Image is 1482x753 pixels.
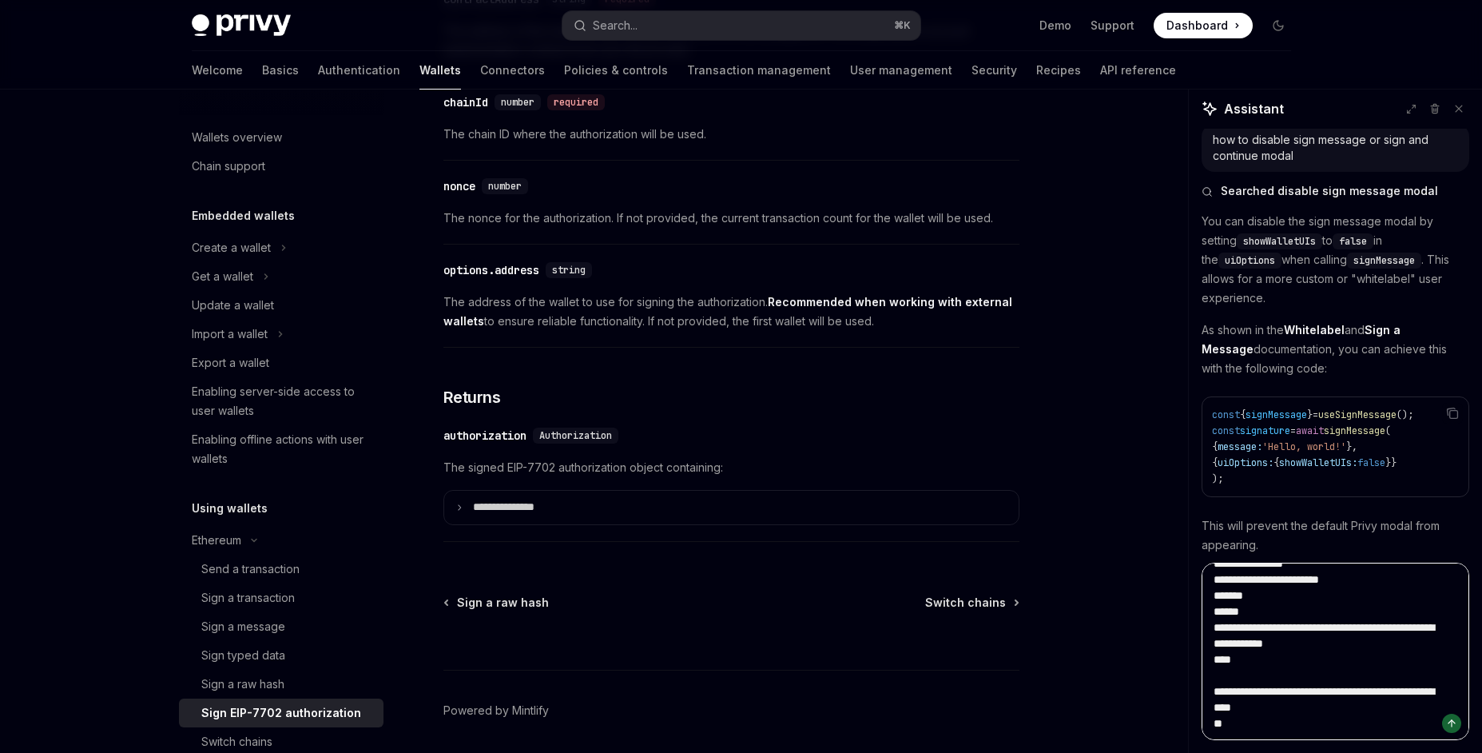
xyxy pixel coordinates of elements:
[1202,212,1469,308] p: You can disable the sign message modal by setting to in the when calling . This allows for a more...
[192,499,268,518] h5: Using wallets
[1218,456,1273,469] span: uiOptions:
[1212,440,1218,453] span: {
[419,51,461,90] a: Wallets
[201,675,284,694] div: Sign a raw hash
[1262,440,1346,453] span: 'Hello, world!'
[192,157,265,176] div: Chain support
[179,233,383,262] button: Create a wallet
[1346,440,1357,453] span: },
[443,262,539,278] div: options.address
[1318,408,1397,421] span: useSignMessage
[1324,424,1385,437] span: signMessage
[1224,99,1284,118] span: Assistant
[179,612,383,641] a: Sign a message
[179,670,383,699] a: Sign a raw hash
[1036,51,1081,90] a: Recipes
[179,291,383,320] a: Update a wallet
[201,588,295,608] div: Sign a transaction
[1202,321,1469,378] p: As shown in the and documentation, you can achieve this with the following code:
[457,595,549,611] span: Sign a raw hash
[564,51,668,90] a: Policies & controls
[1202,323,1401,356] strong: Sign a Message
[1385,456,1397,469] span: }}
[179,699,383,727] a: Sign EIP-7702 authorization
[1240,424,1290,437] span: signature
[480,51,545,90] a: Connectors
[318,51,400,90] a: Authentication
[443,293,1019,331] span: The address of the wallet to use for signing the authorization. to ensure reliable functionality....
[179,377,383,425] a: Enabling server-side access to user wallets
[1442,403,1463,424] button: Copy the contents from the code block
[1154,13,1253,38] a: Dashboard
[192,51,243,90] a: Welcome
[192,206,295,225] h5: Embedded wallets
[1221,183,1438,199] span: Searched disable sign message modal
[179,349,383,377] a: Export a wallet
[179,584,383,612] a: Sign a transaction
[192,128,282,147] div: Wallets overview
[262,51,299,90] a: Basics
[1166,18,1228,34] span: Dashboard
[192,14,291,37] img: dark logo
[1091,18,1134,34] a: Support
[1290,424,1296,437] span: =
[1353,254,1415,267] span: signMessage
[201,560,300,579] div: Send a transaction
[192,325,268,344] div: Import a wallet
[1265,13,1291,38] button: Toggle dark mode
[179,526,383,555] button: Ethereum
[443,209,1019,228] span: The nonce for the authorization. If not provided, the current transaction count for the wallet wi...
[1240,408,1246,421] span: {
[443,703,549,719] a: Powered by Mintlify
[1273,456,1279,469] span: {
[192,531,241,550] div: Ethereum
[1307,408,1313,421] span: }
[1442,714,1461,733] button: Send message
[1100,51,1176,90] a: API reference
[443,94,488,110] div: chainId
[1202,563,1469,740] textarea: Ask a question...
[192,430,374,468] div: Enabling offline actions with user wallets
[687,51,831,90] a: Transaction management
[1213,132,1458,164] div: how to disable sign message or sign and continue modal
[192,267,253,286] div: Get a wallet
[443,428,526,444] div: authorization
[1243,235,1316,248] span: showWalletUIs
[443,458,1019,477] span: The signed EIP-7702 authorization object containing:
[552,264,586,277] span: string
[894,19,911,32] span: ⌘ K
[179,123,383,152] a: Wallets overview
[443,386,501,408] span: Returns
[201,617,285,636] div: Sign a message
[192,353,269,373] div: Export a wallet
[201,646,285,665] div: Sign typed data
[1339,235,1367,248] span: false
[179,152,383,181] a: Chain support
[1357,456,1385,469] span: false
[179,425,383,473] a: Enabling offline actions with user wallets
[201,732,272,751] div: Switch chains
[488,180,522,193] span: number
[179,641,383,670] a: Sign typed data
[501,96,534,109] span: number
[179,555,383,584] a: Send a transaction
[971,51,1017,90] a: Security
[1212,424,1240,437] span: const
[192,238,271,257] div: Create a wallet
[562,11,920,40] button: Search...⌘K
[1284,323,1345,337] strong: Whitelabel
[192,296,274,315] div: Update a wallet
[179,262,383,291] button: Get a wallet
[850,51,952,90] a: User management
[1039,18,1071,34] a: Demo
[1212,472,1223,485] span: );
[925,595,1018,611] a: Switch chains
[1218,440,1262,453] span: message:
[1385,424,1391,437] span: (
[1279,456,1357,469] span: showWalletUIs:
[1212,408,1240,421] span: const
[547,94,605,110] div: required
[1397,408,1413,421] span: ();
[1202,516,1469,555] p: This will prevent the default Privy modal from appearing.
[539,429,612,442] span: Authorization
